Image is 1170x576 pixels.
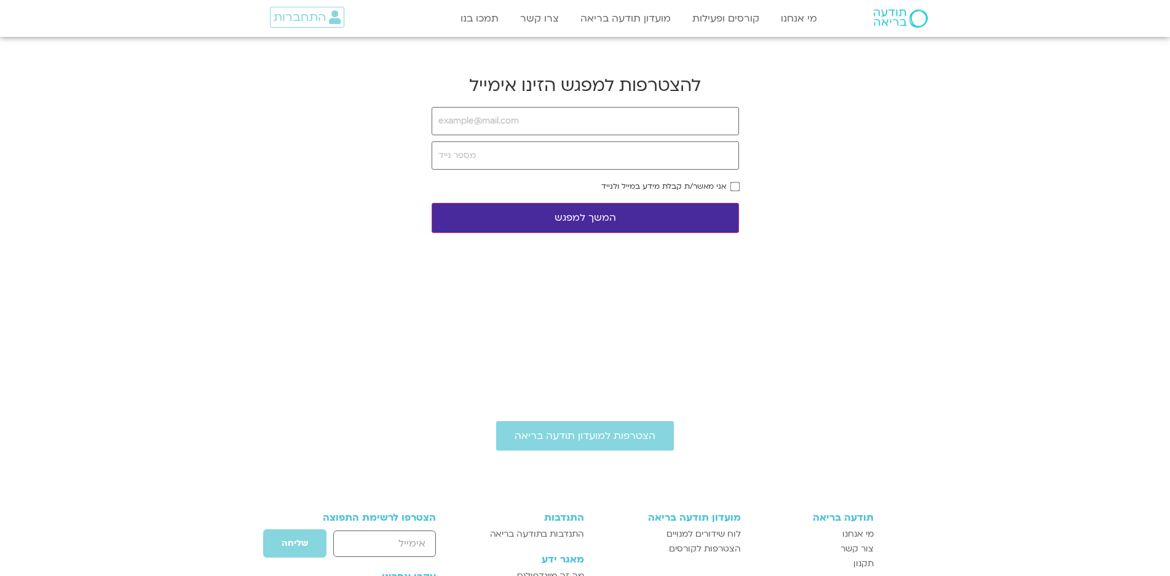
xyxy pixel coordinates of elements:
[753,512,874,523] h3: תודעה בריאה
[514,7,565,30] a: צרו קשר
[842,527,874,542] span: מי אנחנו
[496,421,674,451] a: הצטרפות למועדון תודעה בריאה
[840,542,874,556] span: צור קשר
[601,182,726,191] label: אני מאשר/ת קבלת מידע במייל ולנייד
[263,529,327,558] button: שליחה
[596,542,741,556] a: הצטרפות לקורסים
[297,512,437,523] h3: הצטרפו לרשימת התפוצה
[454,7,505,30] a: תמכו בנו
[274,10,326,24] span: התחברות
[270,7,344,28] a: התחברות
[666,527,741,542] span: לוח שידורים למנויים
[297,529,437,564] form: טופס חדש
[432,107,739,135] input: example@mail.com
[432,203,739,233] button: המשך למפגש
[470,527,583,542] a: התנדבות בתודעה בריאה
[596,527,741,542] a: לוח שידורים למנויים
[490,527,584,542] span: התנדבות בתודעה בריאה
[333,531,436,557] input: אימייל
[874,9,928,28] img: תודעה בריאה
[596,512,741,523] h3: מועדון תודעה בריאה
[574,7,677,30] a: מועדון תודעה בריאה
[853,556,874,571] span: תקנון
[515,430,655,441] span: הצטרפות למועדון תודעה בריאה
[753,542,874,556] a: צור קשר
[669,542,741,556] span: הצטרפות לקורסים
[470,512,583,523] h3: התנדבות
[775,7,823,30] a: מי אנחנו
[686,7,765,30] a: קורסים ופעילות
[432,74,739,97] h2: להצטרפות למפגש הזינו אימייל
[753,556,874,571] a: תקנון
[753,527,874,542] a: מי אנחנו
[470,554,583,565] h3: מאגר ידע
[432,141,739,170] input: מספר נייד
[282,539,308,548] span: שליחה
